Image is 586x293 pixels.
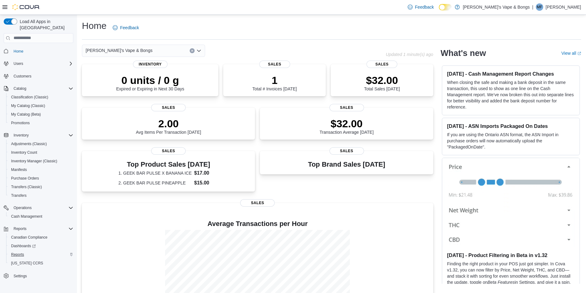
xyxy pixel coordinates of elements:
span: Load All Apps in [GEOGRAPHIC_DATA] [17,18,73,31]
button: Promotions [6,119,76,127]
button: Reports [11,225,29,232]
p: 0 units / 0 g [116,74,184,86]
span: Sales [329,104,364,111]
span: Reports [11,225,73,232]
button: Canadian Compliance [6,233,76,242]
a: My Catalog (Beta) [9,111,43,118]
p: | [532,3,533,11]
dd: $17.00 [194,169,219,177]
span: Promotions [11,121,30,125]
p: When closing the safe and making a bank deposit in the same transaction, this used to show as one... [447,79,575,110]
button: Operations [11,204,34,212]
span: Transfers [9,192,73,199]
span: Feedback [415,4,434,10]
span: My Catalog (Beta) [11,112,41,117]
span: Inventory Manager (Classic) [9,157,73,165]
span: Washington CCRS [9,259,73,267]
p: Finding the right product in your POS just got simpler. In Cova v1.32, you can now filter by Pric... [447,261,575,291]
span: Manifests [11,167,27,172]
span: Canadian Compliance [9,234,73,241]
button: My Catalog (Beta) [6,110,76,119]
p: [PERSON_NAME]'s Vape & Bongs [463,3,530,11]
span: Transfers (Classic) [11,184,42,189]
a: My Catalog (Classic) [9,102,48,109]
a: Feedback [110,22,141,34]
span: Customers [11,72,73,80]
p: 2.00 [136,117,201,130]
span: Customers [14,74,31,79]
span: Sales [240,199,275,207]
button: Transfers (Classic) [6,183,76,191]
span: Transfers [11,193,26,198]
div: Expired or Expiring in Next 30 Days [116,74,184,91]
span: MF [537,3,542,11]
button: Adjustments (Classic) [6,140,76,148]
span: Inventory Count [9,149,73,156]
span: Inventory [133,61,168,68]
span: Reports [14,226,26,231]
a: Dashboards [9,242,38,250]
button: Manifests [6,165,76,174]
p: $32.00 [320,117,374,130]
span: My Catalog (Classic) [11,103,45,108]
button: Catalog [1,84,76,93]
h1: Home [82,20,107,32]
a: Inventory Manager (Classic) [9,157,60,165]
h3: [DATE] - Product Filtering in Beta in v1.32 [447,252,575,258]
span: Cash Management [9,213,73,220]
span: Inventory [11,132,73,139]
span: Reports [11,252,24,257]
h2: What's new [441,48,486,58]
span: Sales [259,61,290,68]
span: Sales [367,61,398,68]
span: Dashboards [9,242,73,250]
button: Home [1,47,76,56]
a: Transfers [9,192,29,199]
p: If you are using the Ontario ASN format, the ASN Import in purchase orders will now automatically... [447,132,575,150]
a: Cash Management [9,213,45,220]
span: Reports [9,251,73,258]
span: Settings [11,272,73,279]
h3: Top Product Sales [DATE] [118,161,218,168]
button: Reports [1,224,76,233]
svg: External link [577,52,581,55]
dt: 1. GEEK BAR PULSE X BANANA ICE [118,170,192,176]
dt: 2. GEEK BAR PULSE PINEAPPLE [118,180,192,186]
span: Adjustments (Classic) [9,140,73,148]
a: Transfers (Classic) [9,183,44,191]
p: 1 [253,74,297,86]
span: Purchase Orders [11,176,39,181]
span: Cash Management [11,214,42,219]
button: Operations [1,204,76,212]
span: Catalog [14,86,26,91]
a: Inventory Count [9,149,40,156]
button: Inventory Count [6,148,76,157]
span: Dashboards [11,244,36,248]
span: Classification (Classic) [11,95,48,100]
a: Purchase Orders [9,175,42,182]
a: [US_STATE] CCRS [9,259,46,267]
span: Home [14,49,23,54]
button: My Catalog (Classic) [6,101,76,110]
span: Sales [329,147,364,155]
dd: $15.00 [194,179,219,187]
span: Inventory [14,133,29,138]
span: Users [11,60,73,67]
h3: [DATE] - ASN Imports Packaged On Dates [447,123,575,129]
em: Beta Features [487,280,515,285]
span: Settings [14,274,27,279]
span: Canadian Compliance [11,235,47,240]
a: Manifests [9,166,29,173]
a: View allExternal link [561,51,581,56]
button: Inventory Manager (Classic) [6,157,76,165]
span: Transfers (Classic) [9,183,73,191]
button: Cash Management [6,212,76,221]
span: [US_STATE] CCRS [11,261,43,266]
span: [PERSON_NAME]'s Vape & Bongs [86,47,152,54]
a: Dashboards [6,242,76,250]
span: Users [14,61,23,66]
button: Transfers [6,191,76,200]
span: My Catalog (Classic) [9,102,73,109]
div: Total # Invoices [DATE] [253,74,297,91]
